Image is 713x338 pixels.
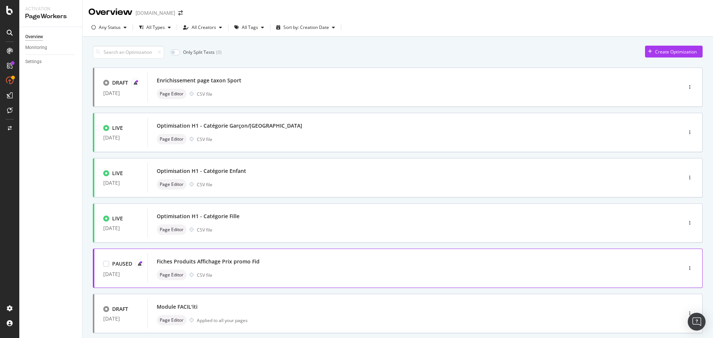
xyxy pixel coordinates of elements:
div: Settings [25,58,42,66]
div: Activation [25,6,76,12]
div: PAUSED [112,260,132,268]
div: Overview [25,33,43,41]
div: Open Intercom Messenger [688,313,706,331]
div: Sort by: Creation Date [283,25,329,30]
div: [DATE] [103,225,139,231]
div: [DATE] [103,316,139,322]
div: Overview [88,6,133,19]
div: neutral label [157,315,186,325]
button: Sort by: Creation Date [273,22,338,33]
div: Applied to all your pages [197,317,248,324]
div: Enrichissement page taxon Sport [157,77,241,84]
div: neutral label [157,134,186,144]
div: LIVE [112,215,123,222]
div: Monitoring [25,44,47,52]
span: Page Editor [160,92,183,96]
button: All Types [136,22,174,33]
div: All Types [146,25,165,30]
div: arrow-right-arrow-left [178,10,183,16]
button: All Creators [180,22,225,33]
div: DRAFT [112,79,128,86]
span: Page Editor [160,318,183,322]
button: All Tags [231,22,267,33]
div: neutral label [157,270,186,280]
div: ( 0 ) [216,49,222,55]
a: Overview [25,33,77,41]
a: Settings [25,58,77,66]
div: CSV file [197,181,212,188]
div: Optimisation H1 - Catégorie Enfant [157,167,246,175]
div: Only Split Tests [183,49,215,55]
button: Create Optimization [645,46,703,58]
div: neutral label [157,224,186,235]
div: [DATE] [103,271,139,277]
div: Create Optimization [655,49,697,55]
div: [DATE] [103,90,139,96]
div: PageWorkers [25,12,76,21]
div: Optimisation H1 - Catégorie Garçon/[GEOGRAPHIC_DATA] [157,122,302,129]
div: CSV file [197,272,212,278]
a: Monitoring [25,44,77,52]
div: neutral label [157,89,186,99]
div: neutral label [157,179,186,190]
div: LIVE [112,124,123,132]
span: Page Editor [160,182,183,187]
div: Module FACIL'iti [157,303,198,311]
div: Optimisation H1 - Catégorie Fille [157,213,240,220]
div: [DATE] [103,135,139,141]
div: Fiches Produits Affichage Prix promo Fid [157,258,260,265]
div: Any Status [99,25,121,30]
div: All Creators [192,25,216,30]
button: Any Status [88,22,130,33]
div: CSV file [197,91,212,97]
div: [DOMAIN_NAME] [136,9,175,17]
span: Page Editor [160,273,183,277]
div: [DATE] [103,180,139,186]
div: CSV file [197,136,212,142]
span: Page Editor [160,137,183,141]
div: CSV file [197,227,212,233]
div: DRAFT [112,305,128,313]
div: LIVE [112,170,123,177]
div: All Tags [242,25,258,30]
span: Page Editor [160,227,183,232]
input: Search an Optimization [93,46,164,59]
